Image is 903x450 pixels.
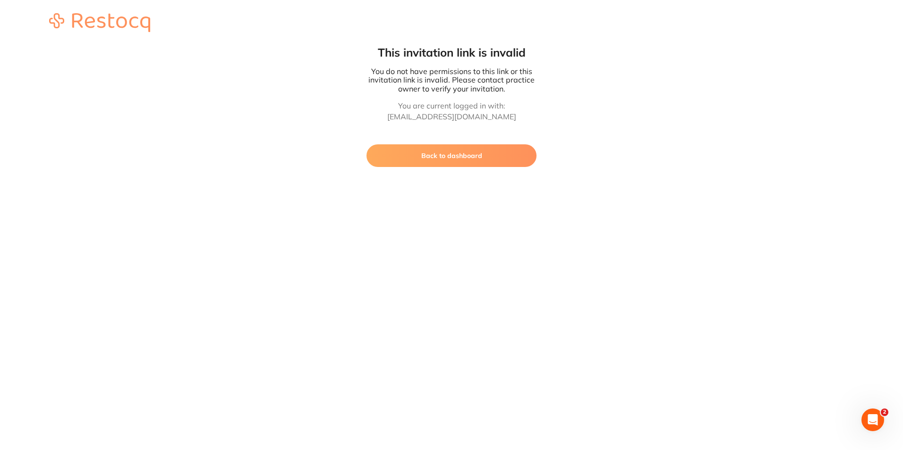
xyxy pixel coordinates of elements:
img: restocq_logo.svg [49,13,150,32]
button: Back to dashboard [366,144,537,167]
span: 2 [881,408,888,416]
h1: This invitation link is invalid [366,45,537,59]
p: You do not have permissions to this link or this invitation link is invalid. Please contact pract... [366,67,537,93]
iframe: Intercom live chat [861,408,884,431]
p: You are current logged in with: [EMAIL_ADDRESS][DOMAIN_NAME] [366,100,537,122]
